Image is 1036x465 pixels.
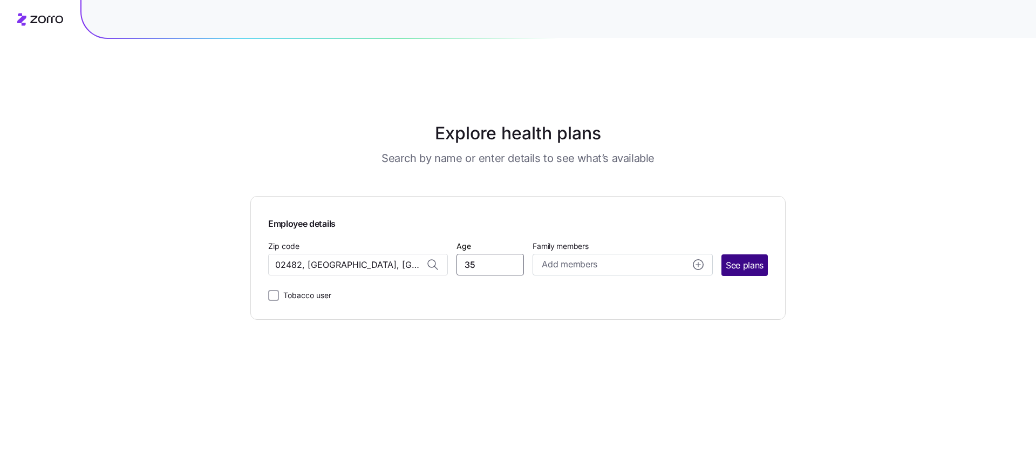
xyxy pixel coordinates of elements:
[268,214,336,231] span: Employee details
[277,120,759,146] h1: Explore health plans
[279,289,331,302] label: Tobacco user
[533,241,712,252] span: Family members
[456,254,524,275] input: Age
[268,254,448,275] input: Zip code
[381,151,655,166] h3: Search by name or enter details to see what’s available
[268,240,299,252] label: Zip code
[533,254,712,275] button: Add membersadd icon
[726,259,764,272] span: See plans
[721,254,768,276] button: See plans
[693,259,704,270] svg: add icon
[542,258,597,271] span: Add members
[456,240,471,252] label: Age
